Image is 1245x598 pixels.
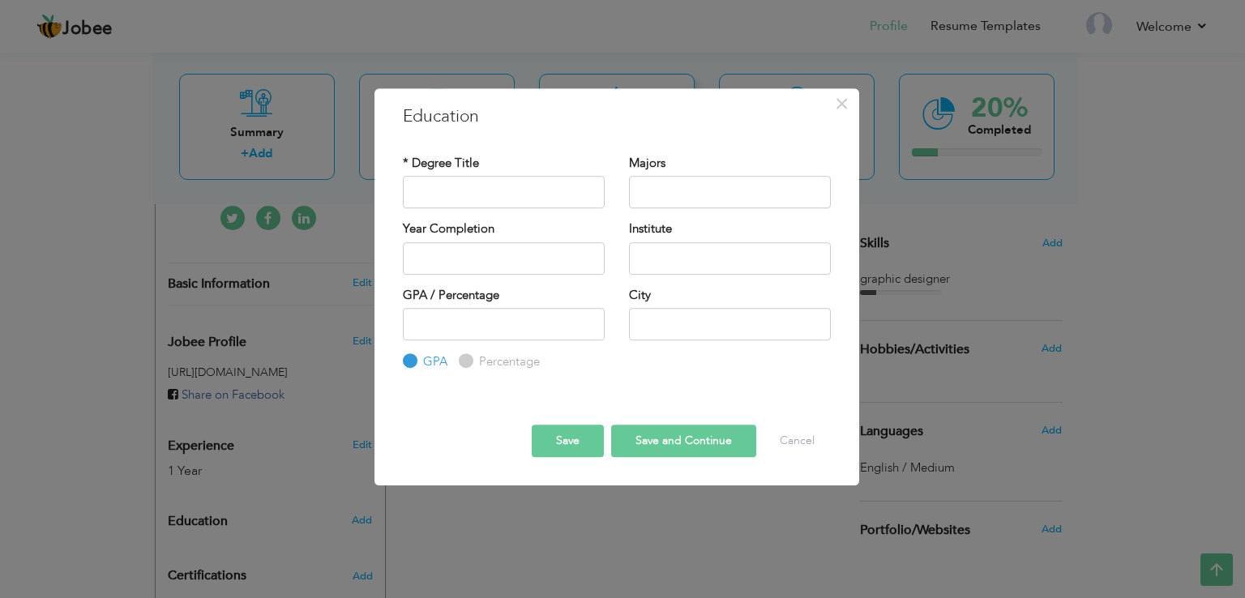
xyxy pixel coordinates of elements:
[403,220,494,237] label: Year Completion
[629,287,651,304] label: City
[168,505,373,537] div: Add your educational degree.
[419,353,447,370] label: GPA
[403,105,831,129] h3: Education
[829,91,855,117] button: Close
[532,425,604,457] button: Save
[629,220,672,237] label: Institute
[611,425,756,457] button: Save and Continue
[403,287,499,304] label: GPA / Percentage
[764,425,831,457] button: Cancel
[475,353,540,370] label: Percentage
[835,89,849,118] span: ×
[629,155,665,172] label: Majors
[403,155,479,172] label: * Degree Title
